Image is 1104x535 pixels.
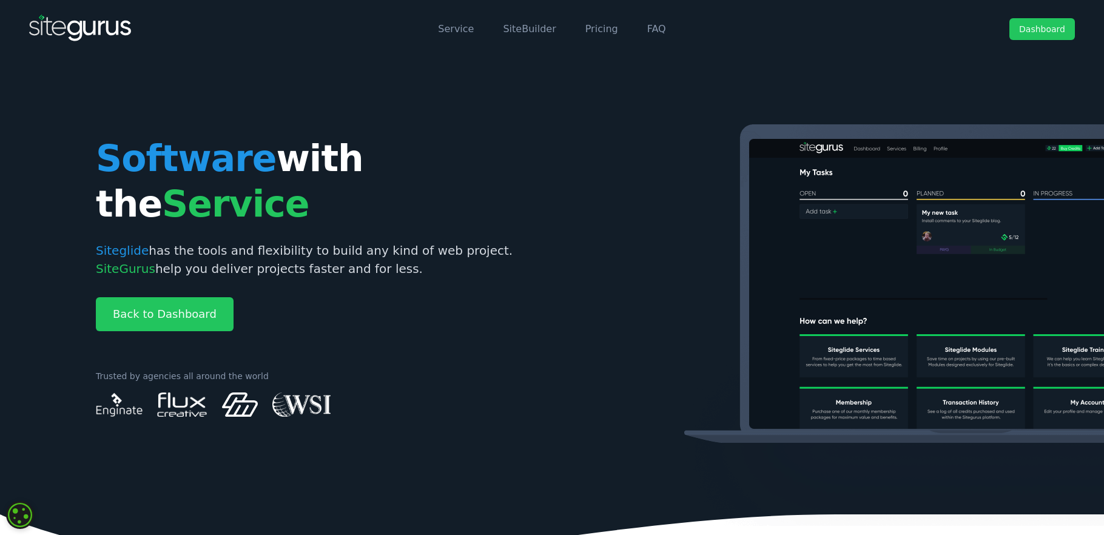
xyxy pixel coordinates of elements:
p: Trusted by agencies all around the world [96,370,542,383]
h1: with the [96,136,542,227]
a: SiteBuilder [503,23,556,35]
a: FAQ [647,23,666,35]
div: Cookie consent button [6,501,34,529]
a: Service [438,23,474,35]
span: Service [162,183,309,225]
span: Siteglide [96,243,149,258]
a: Pricing [585,23,618,35]
span: SiteGurus [96,261,155,276]
span: Software [96,137,276,180]
p: has the tools and flexibility to build any kind of web project. help you deliver projects faster ... [96,241,542,278]
img: SiteGurus Logo [29,15,132,44]
a: Dashboard [1009,18,1075,40]
a: Back to Dashboard [96,297,234,331]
